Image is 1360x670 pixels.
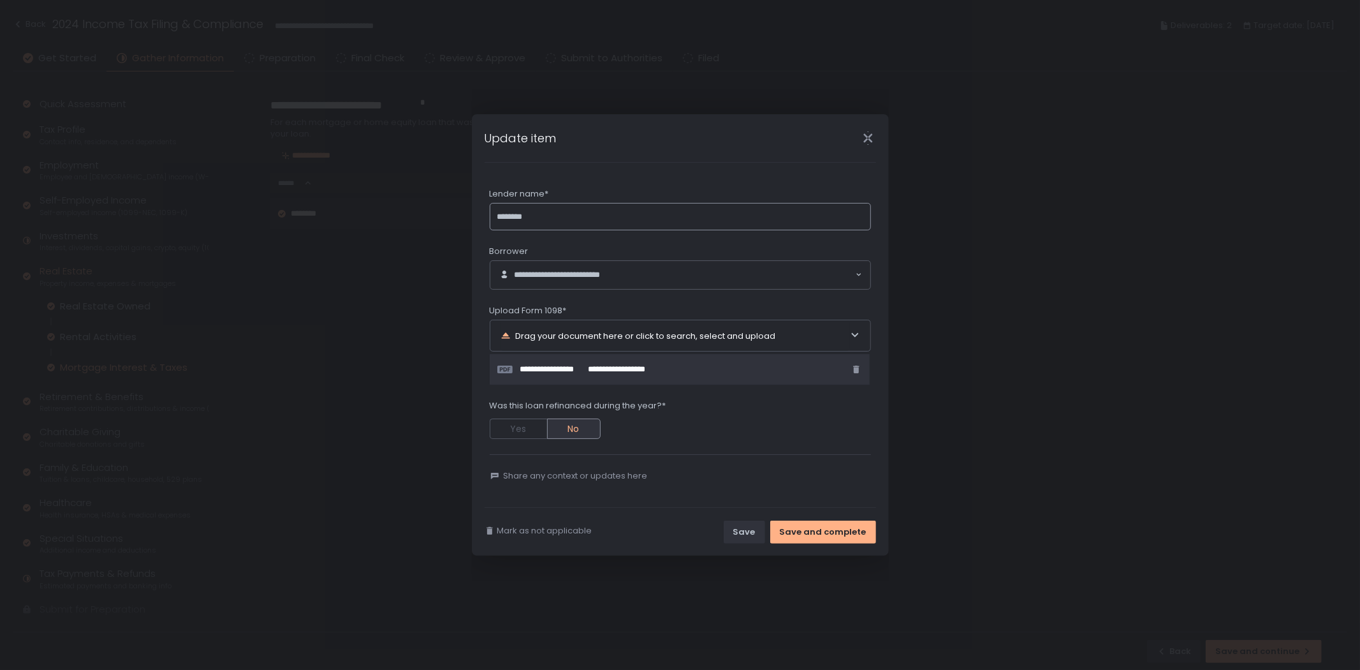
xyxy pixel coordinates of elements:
button: Yes [490,419,547,439]
div: Search for option [490,261,870,289]
button: No [547,419,601,439]
button: Mark as not applicable [485,525,592,537]
div: Save [733,526,756,538]
button: Save and complete [770,521,876,544]
h1: Update item [485,130,557,147]
span: Mark as not applicable [497,525,592,537]
span: Upload Form 1098* [490,305,567,316]
span: Share any context or updates here [504,470,648,482]
span: Was this loan refinanced during the year?* [490,400,666,412]
input: Search for option [627,269,854,281]
div: Save and complete [780,526,866,538]
button: Save [724,521,765,544]
div: Close [848,131,889,145]
span: Lender name* [490,188,549,200]
span: Borrower [490,246,529,257]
